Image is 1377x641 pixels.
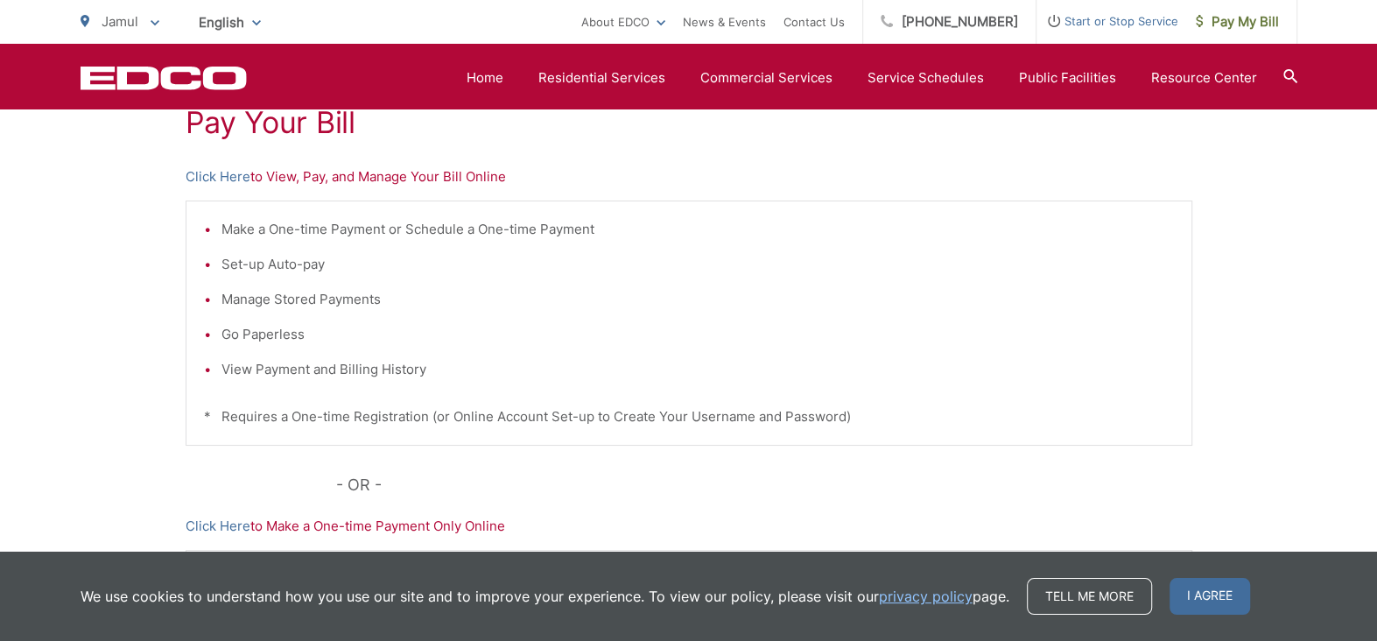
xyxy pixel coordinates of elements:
[221,324,1174,345] li: Go Paperless
[868,67,984,88] a: Service Schedules
[1196,11,1279,32] span: Pay My Bill
[186,166,250,187] a: Click Here
[81,66,247,90] a: EDCD logo. Return to the homepage.
[186,166,1192,187] p: to View, Pay, and Manage Your Bill Online
[538,67,665,88] a: Residential Services
[186,516,1192,537] p: to Make a One-time Payment Only Online
[186,516,250,537] a: Click Here
[221,254,1174,275] li: Set-up Auto-pay
[186,7,274,38] span: English
[700,67,833,88] a: Commercial Services
[581,11,665,32] a: About EDCO
[221,219,1174,240] li: Make a One-time Payment or Schedule a One-time Payment
[467,67,503,88] a: Home
[336,472,1192,498] p: - OR -
[783,11,845,32] a: Contact Us
[204,406,1174,427] p: * Requires a One-time Registration (or Online Account Set-up to Create Your Username and Password)
[1019,67,1116,88] a: Public Facilities
[221,359,1174,380] li: View Payment and Billing History
[879,586,973,607] a: privacy policy
[683,11,766,32] a: News & Events
[221,289,1174,310] li: Manage Stored Payments
[102,13,138,30] span: Jamul
[1027,578,1152,615] a: Tell me more
[1151,67,1257,88] a: Resource Center
[186,105,1192,140] h1: Pay Your Bill
[81,586,1009,607] p: We use cookies to understand how you use our site and to improve your experience. To view our pol...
